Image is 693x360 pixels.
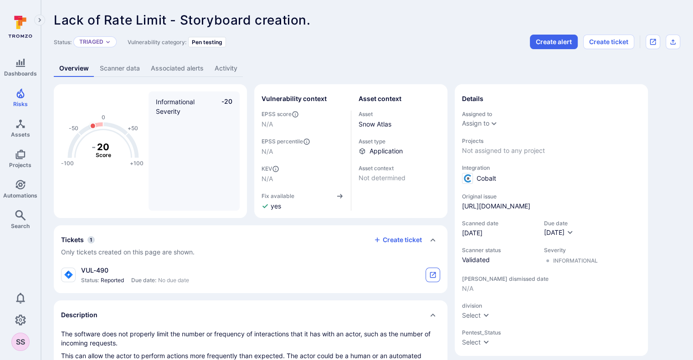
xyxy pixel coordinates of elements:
span: N/A [262,147,344,156]
a: Scanner data [94,60,145,77]
text: -50 [69,125,78,132]
span: 1 [87,236,95,243]
button: Select [462,338,490,347]
button: Create ticket [583,35,634,49]
span: Asset [359,111,441,117]
h2: Asset context [359,94,401,103]
div: Informational [553,257,598,264]
button: Expand dropdown [490,120,498,127]
a: Overview [54,60,94,77]
span: Automations [3,192,37,199]
div: Pen testing [188,37,226,47]
div: Collapse description [54,300,447,330]
div: Open original issue [646,35,660,49]
span: Search [11,223,30,229]
span: Assigned to [462,111,641,117]
span: Asset type [359,138,441,145]
span: Projects [462,137,641,144]
p: The software does not properly limit the number or frequency of interactions that it has with an ... [61,330,440,348]
span: Informational Severity [156,98,195,115]
g: The vulnerability score is based on the parameters defined in the settings [85,142,122,159]
a: Snow Atlas [359,120,391,128]
div: Select [462,311,481,320]
div: Due date field [544,220,574,238]
span: [PERSON_NAME] dismissed date [462,275,641,282]
span: Only tickets created on this page are shown. [61,248,195,256]
text: Score [96,152,111,158]
span: Reported [101,277,124,284]
span: Scanner status [462,247,535,254]
button: Triaged [79,38,103,46]
span: EPSS percentile [262,138,344,145]
span: [DATE] [462,228,535,238]
span: Lack of Rate Limit - Storyboard creation. [54,12,311,28]
span: Status: [54,39,72,46]
span: Status: [81,277,99,284]
span: Integration [462,164,641,171]
button: SS [11,333,30,351]
div: Collapse [54,225,447,264]
tspan: - [92,142,96,152]
span: Dashboards [4,70,37,77]
h2: Description [61,310,98,319]
span: Asset context [359,165,441,172]
button: [DATE] [544,228,574,238]
span: Not determined [359,173,441,183]
span: [DATE] [544,228,565,236]
span: -20 [215,97,232,116]
span: N/A [262,120,344,129]
text: -100 [61,160,74,167]
span: Scanned date [462,220,535,227]
span: Due date: [131,277,156,284]
span: Not assigned to any project [462,146,641,155]
a: Associated alerts [145,60,209,77]
button: Create ticket [374,236,422,244]
div: Export as CSV [666,35,680,49]
span: Severity [544,247,598,254]
span: Fix available [262,193,294,199]
button: Create alert [530,35,578,49]
span: EPSS score [262,111,344,118]
tspan: 20 [97,142,109,152]
div: VUL-490 [81,266,189,275]
div: Select [462,338,481,347]
span: Vulnerability category: [128,39,186,46]
span: Projects [9,162,31,168]
span: Validated [462,255,535,264]
span: Application [370,147,403,156]
span: N/A [262,174,344,183]
text: +100 [130,160,144,167]
a: Activity [209,60,243,77]
span: Original issue [462,193,641,200]
span: Cobalt [477,174,496,183]
span: division [462,302,641,309]
button: Assign to [462,120,489,127]
section: details card [455,84,648,356]
i: Expand navigation menu [36,16,43,24]
span: Due date [544,220,574,227]
span: No due date [158,277,189,284]
div: Vulnerability tabs [54,60,680,77]
span: Risks [13,101,28,107]
section: tickets card [54,225,447,293]
h2: Tickets [61,235,84,244]
button: Expand navigation menu [34,15,45,25]
button: Select [462,311,490,320]
span: Pentest_Status [462,329,641,336]
div: Sooraj Sudevan [11,333,30,351]
button: Expand dropdown [105,39,111,45]
text: +50 [128,125,138,132]
span: KEV [262,165,344,172]
span: Assets [11,131,30,138]
h2: Details [462,94,483,103]
span: N/A [462,284,641,293]
a: [URL][DOMAIN_NAME] [462,202,530,211]
h2: Vulnerability context [262,94,327,103]
span: yes [271,202,281,211]
text: 0 [102,113,105,120]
